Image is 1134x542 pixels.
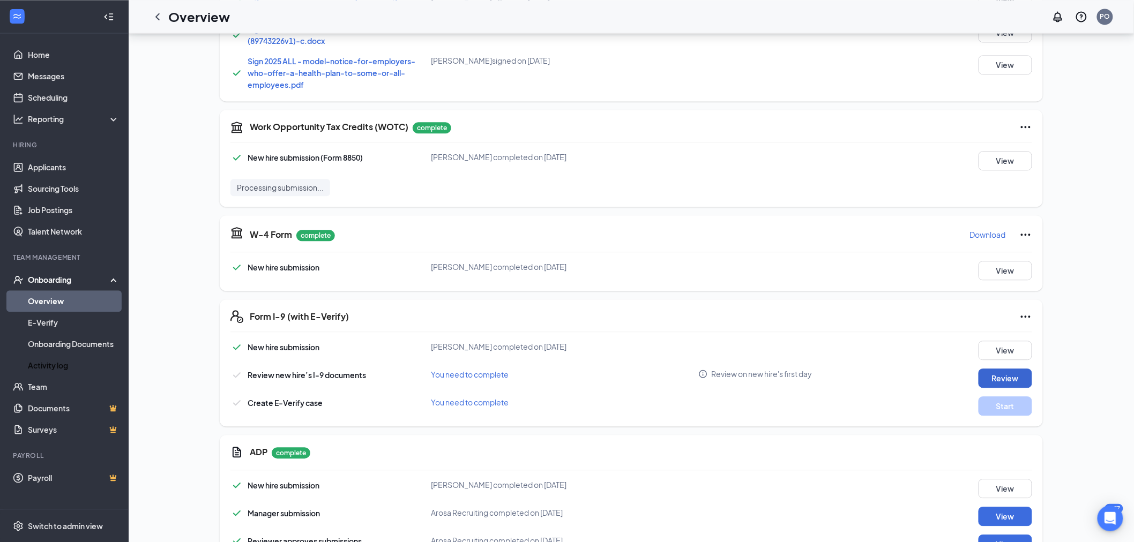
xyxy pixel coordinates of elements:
[979,368,1032,388] button: Review
[28,312,120,333] a: E-Verify
[28,290,120,312] a: Overview
[28,397,120,419] a: DocumentsCrown
[168,7,230,26] h1: Overview
[1019,310,1032,323] svg: Ellipses
[13,521,24,531] svg: Settings
[979,507,1032,526] button: View
[431,55,698,66] div: [PERSON_NAME] signed on [DATE]
[28,199,120,221] a: Job Postings
[431,262,566,272] span: [PERSON_NAME] completed on [DATE]
[230,28,243,41] svg: Checkmark
[296,230,335,241] p: complete
[151,10,164,23] svg: ChevronLeft
[431,397,509,407] span: You need to complete
[103,11,114,22] svg: Collapse
[1051,10,1064,23] svg: Notifications
[230,66,243,79] svg: Checkmark
[230,261,243,274] svg: Checkmark
[13,253,117,262] div: Team Management
[28,333,120,355] a: Onboarding Documents
[248,370,366,380] span: Review new hire’s I-9 documents
[979,261,1032,280] button: View
[1098,506,1123,531] div: Open Intercom Messenger
[979,479,1032,498] button: View
[250,121,408,133] h5: Work Opportunity Tax Credits (WOTC)
[431,508,563,517] span: Arosa Recruiting completed on [DATE]
[28,156,120,178] a: Applicants
[230,479,243,492] svg: Checkmark
[248,153,363,162] span: New hire submission (Form 8850)
[250,446,267,458] h5: ADP
[230,341,243,353] svg: Checkmark
[250,229,292,240] h5: W-4 Form
[230,121,243,133] svg: TaxGovernmentIcon
[13,114,24,124] svg: Analysis
[13,451,117,460] div: Payroll
[970,229,1006,240] p: Download
[230,368,243,381] svg: Checkmark
[28,355,120,376] a: Activity log
[28,178,120,199] a: Sourcing Tools
[431,342,566,351] span: [PERSON_NAME] completed on [DATE]
[979,341,1032,360] button: View
[431,152,566,162] span: [PERSON_NAME] completed on [DATE]
[13,140,117,149] div: Hiring
[248,56,415,89] a: Sign 2025 ALL - model-notice-for-employers-who-offer-a-health-plan-to-some-or-all-employees.pdf
[413,122,451,133] p: complete
[1075,10,1088,23] svg: QuestionInfo
[13,274,24,285] svg: UserCheck
[248,398,323,408] span: Create E-Verify case
[250,311,349,322] h5: Form I-9 (with E-Verify)
[431,480,566,490] span: [PERSON_NAME] completed on [DATE]
[248,480,319,490] span: New hire submission
[28,114,120,124] div: Reporting
[237,182,324,193] span: Processing submission...
[431,370,509,379] span: You need to complete
[1019,228,1032,241] svg: Ellipses
[979,396,1032,416] button: Start
[28,221,120,242] a: Talent Network
[969,226,1006,243] button: Download
[248,342,319,352] span: New hire submission
[28,419,120,440] a: SurveysCrown
[1105,504,1123,513] div: 1277
[230,507,243,520] svg: Checkmark
[230,310,243,323] svg: FormI9EVerifyIcon
[28,87,120,108] a: Scheduling
[28,376,120,397] a: Team
[979,55,1032,74] button: View
[28,467,120,488] a: PayrollCrown
[712,368,812,379] span: Review on new hire's first day
[248,508,320,518] span: Manager submission
[698,369,708,379] svg: Info
[230,446,243,458] svg: Document
[28,65,120,87] a: Messages
[28,44,120,65] a: Home
[28,274,110,285] div: Onboarding
[272,447,310,458] p: complete
[230,396,243,409] svg: Checkmark
[248,262,319,272] span: New hire submission
[1100,12,1110,21] div: PO
[1019,121,1032,133] svg: Ellipses
[979,151,1032,170] button: View
[12,11,23,21] svg: WorkstreamLogo
[28,521,103,531] div: Switch to admin view
[230,151,243,164] svg: Checkmark
[230,226,243,239] svg: TaxGovernmentIcon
